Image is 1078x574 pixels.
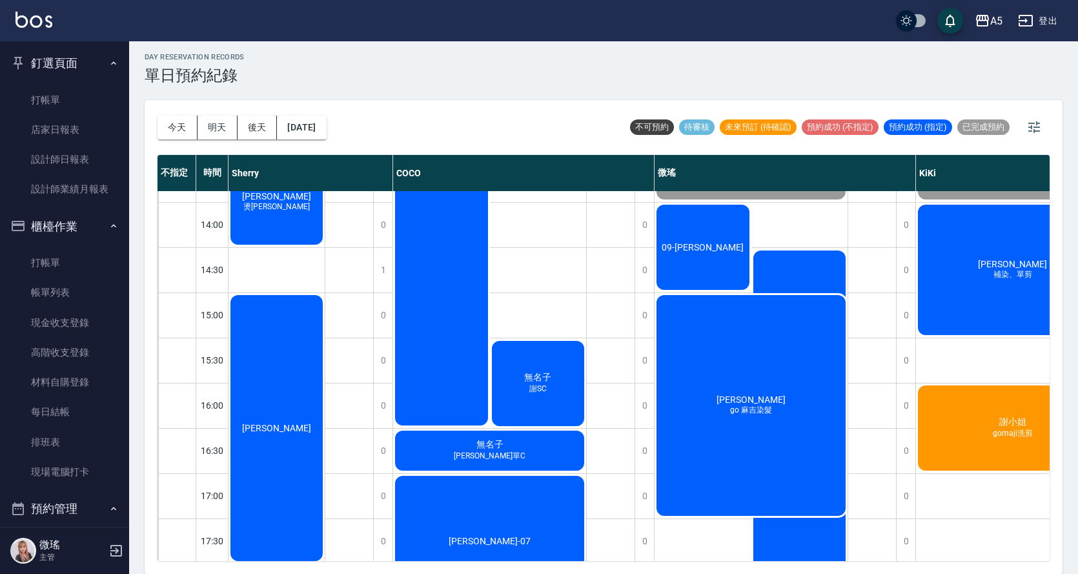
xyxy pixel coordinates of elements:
[196,518,229,564] div: 17:30
[630,121,674,133] span: 不可預約
[635,338,654,383] div: 0
[896,384,915,428] div: 0
[158,116,198,139] button: 今天
[145,67,245,85] h3: 單日預約紀錄
[229,155,393,191] div: Sherry
[5,115,124,145] a: 店家日報表
[5,278,124,307] a: 帳單列表
[39,538,105,551] h5: 微瑤
[158,155,196,191] div: 不指定
[196,247,229,292] div: 14:30
[196,338,229,383] div: 15:30
[451,451,528,462] span: [PERSON_NAME]單C
[196,202,229,247] div: 14:00
[373,338,392,383] div: 0
[239,191,314,201] span: [PERSON_NAME]
[145,53,245,61] h2: day Reservation records
[884,121,952,133] span: 預約成功 (指定)
[241,201,312,212] span: 燙[PERSON_NAME]
[373,384,392,428] div: 0
[196,428,229,473] div: 16:30
[198,116,238,139] button: 明天
[937,8,963,34] button: save
[393,155,655,191] div: COCO
[5,145,124,174] a: 設計師日報表
[635,519,654,564] div: 0
[5,308,124,338] a: 現金收支登錄
[896,203,915,247] div: 0
[373,248,392,292] div: 1
[635,203,654,247] div: 0
[1013,9,1063,33] button: 登出
[635,293,654,338] div: 0
[39,551,105,563] p: 主管
[635,474,654,518] div: 0
[635,248,654,292] div: 0
[373,429,392,473] div: 0
[373,474,392,518] div: 0
[659,242,746,252] span: 09-[PERSON_NAME]
[5,46,124,80] button: 釘選頁面
[970,8,1008,34] button: A5
[5,338,124,367] a: 高階收支登錄
[196,473,229,518] div: 17:00
[5,174,124,204] a: 設計師業績月報表
[714,395,788,405] span: [PERSON_NAME]
[196,155,229,191] div: 時間
[474,439,506,451] span: 無名子
[802,121,879,133] span: 預約成功 (不指定)
[896,338,915,383] div: 0
[238,116,278,139] button: 後天
[5,248,124,278] a: 打帳單
[635,429,654,473] div: 0
[373,293,392,338] div: 0
[991,269,1035,280] span: 補染、單剪
[527,384,549,395] span: 謝SC
[727,405,775,416] span: go 麻吉染髮
[635,384,654,428] div: 0
[373,203,392,247] div: 0
[896,474,915,518] div: 0
[896,293,915,338] div: 0
[896,248,915,292] div: 0
[5,427,124,457] a: 排班表
[5,367,124,397] a: 材料自購登錄
[446,536,533,546] span: [PERSON_NAME]-07
[5,85,124,115] a: 打帳單
[277,116,326,139] button: [DATE]
[5,492,124,526] button: 預約管理
[957,121,1010,133] span: 已完成預約
[975,259,1050,269] span: [PERSON_NAME]
[373,519,392,564] div: 0
[720,121,797,133] span: 未來預訂 (待確認)
[5,457,124,487] a: 現場電腦打卡
[990,13,1002,29] div: A5
[655,155,916,191] div: 微瑤
[896,429,915,473] div: 0
[990,428,1035,439] span: gomaji洗剪
[196,383,229,428] div: 16:00
[679,121,715,133] span: 待審核
[522,372,554,384] span: 無名子
[196,292,229,338] div: 15:00
[896,519,915,564] div: 0
[997,416,1029,428] span: 謝小姐
[239,423,314,433] span: [PERSON_NAME]
[10,538,36,564] img: Person
[15,12,52,28] img: Logo
[5,397,124,427] a: 每日結帳
[5,210,124,243] button: 櫃檯作業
